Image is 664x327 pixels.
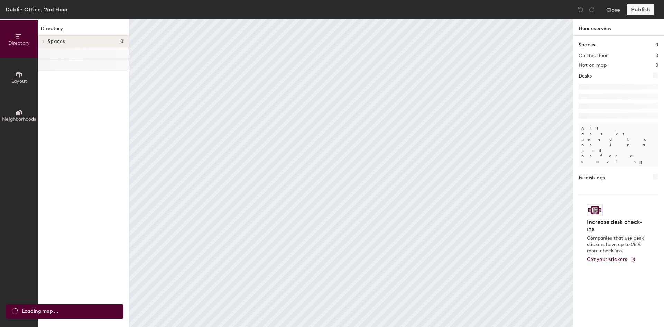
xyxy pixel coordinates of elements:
[587,256,627,262] span: Get your stickers
[579,41,595,49] h1: Spaces
[22,308,58,315] span: Loading map ...
[587,235,646,254] p: Companies that use desk stickers have up to 25% more check-ins.
[6,5,68,14] div: Dublin Office, 2nd Floor
[579,63,607,68] h2: Not on map
[8,40,30,46] span: Directory
[606,4,620,15] button: Close
[587,219,646,233] h4: Increase desk check-ins
[120,39,123,44] span: 0
[48,39,65,44] span: Spaces
[587,257,636,263] a: Get your stickers
[129,19,573,327] canvas: Map
[655,63,658,68] h2: 0
[577,6,584,13] img: Undo
[579,72,592,80] h1: Desks
[579,123,658,167] p: All desks need to be in a pod before saving
[587,204,603,216] img: Sticker logo
[573,19,664,36] h1: Floor overview
[2,116,36,122] span: Neighborhoods
[655,53,658,58] h2: 0
[11,78,27,84] span: Layout
[579,53,608,58] h2: On this floor
[38,25,129,36] h1: Directory
[588,6,595,13] img: Redo
[579,174,605,182] h1: Furnishings
[655,41,658,49] h1: 0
